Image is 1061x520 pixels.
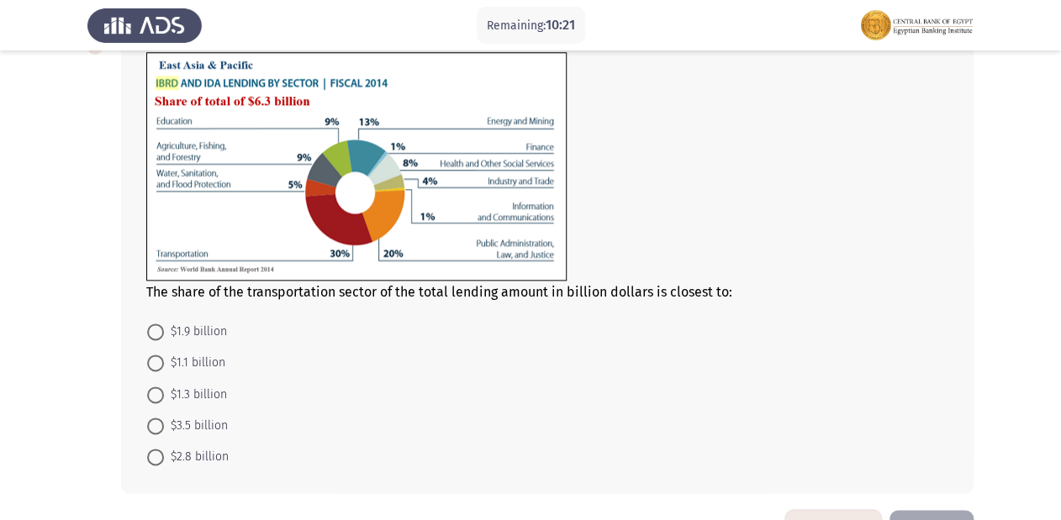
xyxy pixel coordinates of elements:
[164,322,227,342] span: $1.9 billion
[146,284,732,300] span: The share of the transportation sector of the total lending amount in billion dollars is closest to:
[164,447,229,467] span: $2.8 billion
[164,416,228,436] span: $3.5 billion
[164,385,227,405] span: $1.3 billion
[859,2,974,49] img: Assessment logo of EBI Analytical Thinking FOCUS Assessment EN
[546,17,575,33] span: 10:21
[487,15,575,36] p: Remaining:
[146,52,567,281] img: YjdhNDQyMmMtODg1NS00MDRjLTg4MDctMWI2MDFhNzVkZTM1MTY5NDUxNDc4NjcyNA==.png
[164,353,225,373] span: $1.1 billion
[87,2,202,49] img: Assess Talent Management logo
